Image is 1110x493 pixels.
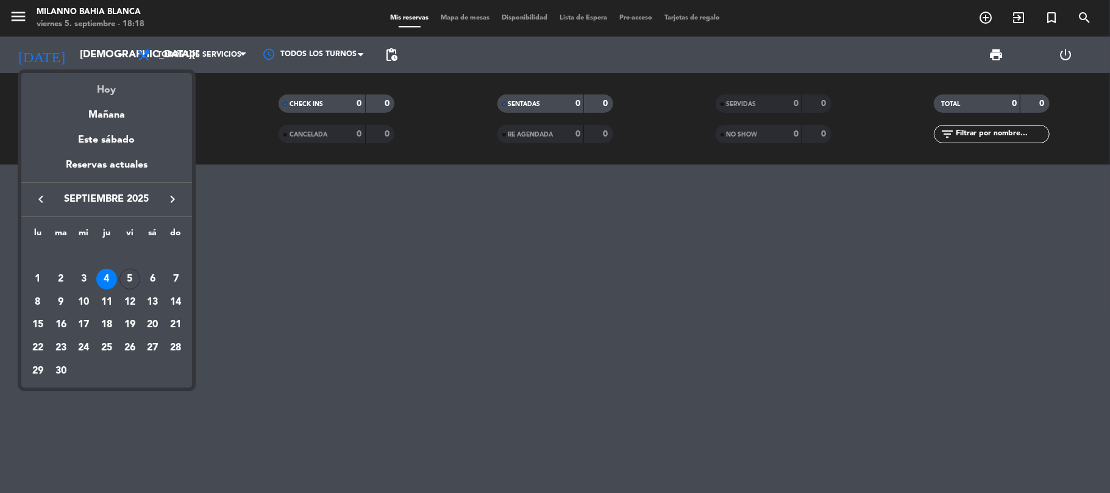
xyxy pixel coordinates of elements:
[73,338,94,358] div: 24
[165,192,180,207] i: keyboard_arrow_right
[142,314,163,335] div: 20
[96,269,117,289] div: 4
[142,338,163,358] div: 27
[21,123,192,157] div: Este sábado
[165,314,186,335] div: 21
[51,314,71,335] div: 16
[162,191,183,207] button: keyboard_arrow_right
[141,336,165,360] td: 27 de septiembre de 2025
[164,268,187,291] td: 7 de septiembre de 2025
[95,291,118,314] td: 11 de septiembre de 2025
[72,226,95,245] th: miércoles
[49,313,73,336] td: 16 de septiembre de 2025
[49,268,73,291] td: 2 de septiembre de 2025
[26,226,49,245] th: lunes
[95,268,118,291] td: 4 de septiembre de 2025
[164,336,187,360] td: 28 de septiembre de 2025
[141,268,165,291] td: 6 de septiembre de 2025
[49,226,73,245] th: martes
[72,268,95,291] td: 3 de septiembre de 2025
[52,191,162,207] span: septiembre 2025
[96,292,117,313] div: 11
[72,313,95,336] td: 17 de septiembre de 2025
[118,226,141,245] th: viernes
[21,157,192,182] div: Reservas actuales
[96,314,117,335] div: 18
[21,98,192,123] div: Mañana
[26,313,49,336] td: 15 de septiembre de 2025
[30,191,52,207] button: keyboard_arrow_left
[51,361,71,381] div: 30
[119,292,140,313] div: 12
[164,226,187,245] th: domingo
[73,292,94,313] div: 10
[119,314,140,335] div: 19
[165,292,186,313] div: 14
[165,269,186,289] div: 7
[72,291,95,314] td: 10 de septiembre de 2025
[21,73,192,98] div: Hoy
[51,292,71,313] div: 9
[49,336,73,360] td: 23 de septiembre de 2025
[95,313,118,336] td: 18 de septiembre de 2025
[119,269,140,289] div: 5
[165,338,186,358] div: 28
[96,338,117,358] div: 25
[118,313,141,336] td: 19 de septiembre de 2025
[118,336,141,360] td: 26 de septiembre de 2025
[142,269,163,289] div: 6
[164,313,187,336] td: 21 de septiembre de 2025
[118,291,141,314] td: 12 de septiembre de 2025
[49,360,73,383] td: 30 de septiembre de 2025
[141,313,165,336] td: 20 de septiembre de 2025
[95,226,118,245] th: jueves
[73,269,94,289] div: 3
[72,336,95,360] td: 24 de septiembre de 2025
[95,336,118,360] td: 25 de septiembre de 2025
[118,268,141,291] td: 5 de septiembre de 2025
[73,314,94,335] div: 17
[164,291,187,314] td: 14 de septiembre de 2025
[26,244,187,268] td: SEP.
[26,268,49,291] td: 1 de septiembre de 2025
[119,338,140,358] div: 26
[141,226,165,245] th: sábado
[34,192,48,207] i: keyboard_arrow_left
[142,292,163,313] div: 13
[27,338,48,358] div: 22
[51,269,71,289] div: 2
[51,338,71,358] div: 23
[27,314,48,335] div: 15
[27,292,48,313] div: 8
[26,291,49,314] td: 8 de septiembre de 2025
[27,361,48,381] div: 29
[141,291,165,314] td: 13 de septiembre de 2025
[26,360,49,383] td: 29 de septiembre de 2025
[49,291,73,314] td: 9 de septiembre de 2025
[26,336,49,360] td: 22 de septiembre de 2025
[27,269,48,289] div: 1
